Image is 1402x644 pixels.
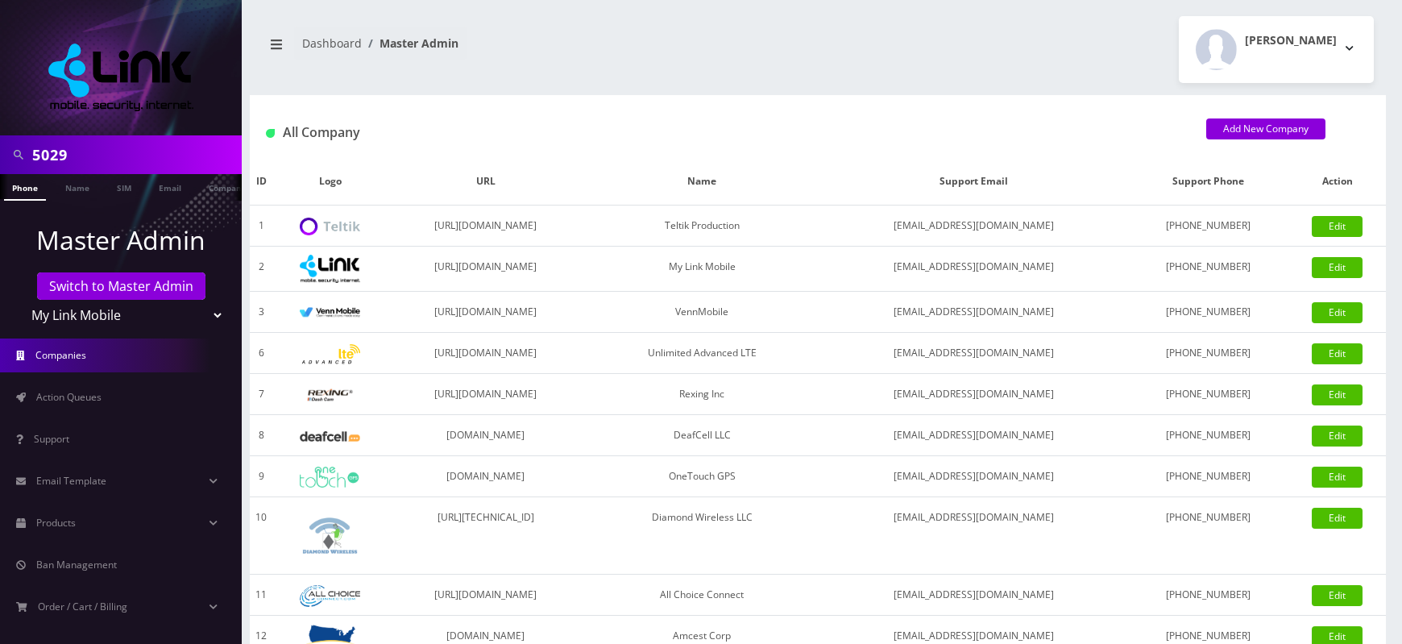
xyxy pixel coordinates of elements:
[388,456,584,497] td: [DOMAIN_NAME]
[262,27,806,73] nav: breadcrumb
[1127,247,1289,292] td: [PHONE_NUMBER]
[250,575,272,616] td: 11
[151,174,189,199] a: Email
[300,505,360,566] img: Diamond Wireless LLC
[583,247,820,292] td: My Link Mobile
[388,333,584,374] td: [URL][DOMAIN_NAME]
[1312,585,1363,606] a: Edit
[4,174,46,201] a: Phone
[1179,16,1374,83] button: [PERSON_NAME]
[1245,34,1337,48] h2: [PERSON_NAME]
[821,575,1127,616] td: [EMAIL_ADDRESS][DOMAIN_NAME]
[300,388,360,403] img: Rexing Inc
[1312,257,1363,278] a: Edit
[1127,374,1289,415] td: [PHONE_NUMBER]
[821,206,1127,247] td: [EMAIL_ADDRESS][DOMAIN_NAME]
[583,206,820,247] td: Teltik Production
[300,344,360,364] img: Unlimited Advanced LTE
[1312,216,1363,237] a: Edit
[388,247,584,292] td: [URL][DOMAIN_NAME]
[583,575,820,616] td: All Choice Connect
[250,415,272,456] td: 8
[1127,206,1289,247] td: [PHONE_NUMBER]
[300,255,360,283] img: My Link Mobile
[388,292,584,333] td: [URL][DOMAIN_NAME]
[1289,158,1386,206] th: Action
[583,456,820,497] td: OneTouch GPS
[1312,302,1363,323] a: Edit
[388,575,584,616] td: [URL][DOMAIN_NAME]
[300,307,360,318] img: VennMobile
[302,35,362,51] a: Dashboard
[36,558,117,571] span: Ban Management
[583,158,820,206] th: Name
[583,333,820,374] td: Unlimited Advanced LTE
[36,516,76,530] span: Products
[388,374,584,415] td: [URL][DOMAIN_NAME]
[250,247,272,292] td: 2
[821,456,1127,497] td: [EMAIL_ADDRESS][DOMAIN_NAME]
[250,292,272,333] td: 3
[57,174,97,199] a: Name
[1312,343,1363,364] a: Edit
[388,206,584,247] td: [URL][DOMAIN_NAME]
[36,474,106,488] span: Email Template
[300,218,360,236] img: Teltik Production
[201,174,255,199] a: Company
[821,497,1127,575] td: [EMAIL_ADDRESS][DOMAIN_NAME]
[821,333,1127,374] td: [EMAIL_ADDRESS][DOMAIN_NAME]
[1312,384,1363,405] a: Edit
[1127,497,1289,575] td: [PHONE_NUMBER]
[821,247,1127,292] td: [EMAIL_ADDRESS][DOMAIN_NAME]
[388,158,584,206] th: URL
[38,600,127,613] span: Order / Cart / Billing
[1127,158,1289,206] th: Support Phone
[388,415,584,456] td: [DOMAIN_NAME]
[250,374,272,415] td: 7
[1312,508,1363,529] a: Edit
[821,374,1127,415] td: [EMAIL_ADDRESS][DOMAIN_NAME]
[34,432,69,446] span: Support
[250,158,272,206] th: ID
[266,129,275,138] img: All Company
[266,125,1182,140] h1: All Company
[388,497,584,575] td: [URL][TECHNICAL_ID]
[583,292,820,333] td: VennMobile
[821,158,1127,206] th: Support Email
[250,497,272,575] td: 10
[37,272,205,300] a: Switch to Master Admin
[1312,426,1363,447] a: Edit
[300,585,360,607] img: All Choice Connect
[300,431,360,442] img: DeafCell LLC
[583,497,820,575] td: Diamond Wireless LLC
[250,333,272,374] td: 6
[821,292,1127,333] td: [EMAIL_ADDRESS][DOMAIN_NAME]
[300,467,360,488] img: OneTouch GPS
[36,390,102,404] span: Action Queues
[362,35,458,52] li: Master Admin
[1206,118,1325,139] a: Add New Company
[48,44,193,111] img: My Link Mobile
[272,158,388,206] th: Logo
[821,415,1127,456] td: [EMAIL_ADDRESS][DOMAIN_NAME]
[1127,333,1289,374] td: [PHONE_NUMBER]
[1127,415,1289,456] td: [PHONE_NUMBER]
[32,139,238,170] input: Search in Company
[1312,467,1363,488] a: Edit
[35,348,86,362] span: Companies
[250,456,272,497] td: 9
[583,374,820,415] td: Rexing Inc
[1127,575,1289,616] td: [PHONE_NUMBER]
[1127,292,1289,333] td: [PHONE_NUMBER]
[583,415,820,456] td: DeafCell LLC
[1127,456,1289,497] td: [PHONE_NUMBER]
[250,206,272,247] td: 1
[109,174,139,199] a: SIM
